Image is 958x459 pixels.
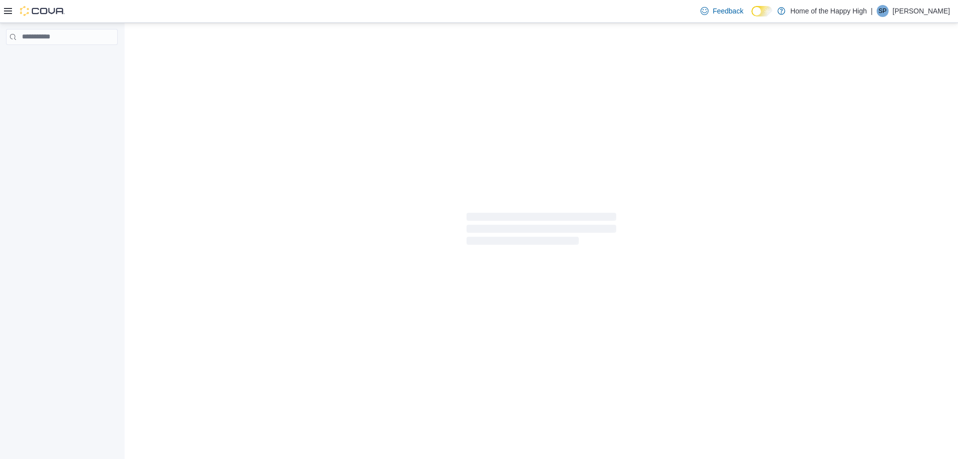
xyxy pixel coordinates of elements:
span: SP [879,5,887,17]
span: Feedback [713,6,743,16]
p: | [871,5,873,17]
div: Steven Pike [877,5,889,17]
img: Cova [20,6,65,16]
a: Feedback [697,1,747,21]
input: Dark Mode [751,6,772,16]
nav: Complex example [6,47,118,71]
p: [PERSON_NAME] [893,5,950,17]
span: Loading [467,215,616,247]
p: Home of the Happy High [790,5,867,17]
